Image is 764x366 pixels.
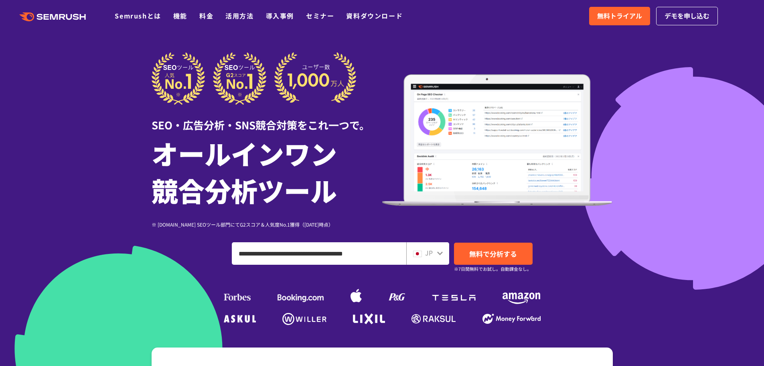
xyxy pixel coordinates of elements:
a: 料金 [199,11,213,20]
h1: オールインワン 競合分析ツール [152,135,382,209]
a: Semrushとは [115,11,161,20]
a: 資料ダウンロード [346,11,403,20]
a: 機能 [173,11,187,20]
a: セミナー [306,11,334,20]
small: ※7日間無料でお試し。自動課金なし。 [454,265,531,273]
a: デモを申し込む [656,7,718,25]
span: 無料で分析する [469,249,517,259]
a: 無料トライアル [589,7,650,25]
span: 無料トライアル [597,11,642,21]
a: 活用方法 [225,11,253,20]
span: デモを申し込む [665,11,709,21]
div: ※ [DOMAIN_NAME] SEOツール部門にてG2スコア＆人気度No.1獲得（[DATE]時点） [152,221,382,228]
input: ドメイン、キーワードまたはURLを入力してください [232,243,406,264]
a: 無料で分析する [454,243,533,265]
div: SEO・広告分析・SNS競合対策をこれ一つで。 [152,105,382,133]
span: JP [425,248,433,258]
a: 導入事例 [266,11,294,20]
